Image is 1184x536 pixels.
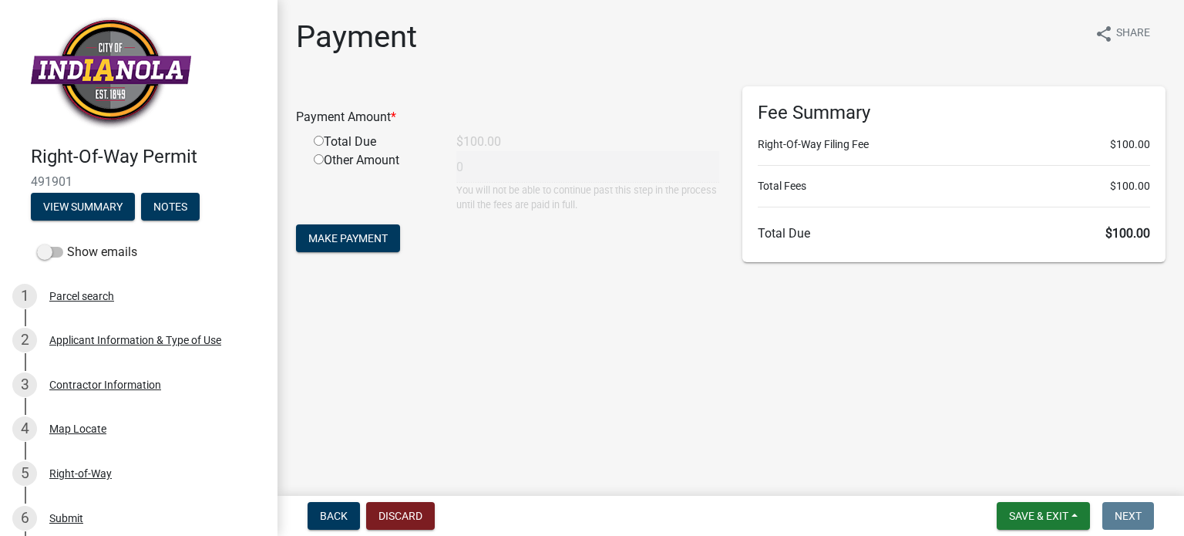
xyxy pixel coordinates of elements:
[31,146,265,168] h4: Right-Of-Way Permit
[1095,25,1113,43] i: share
[49,335,221,346] div: Applicant Information & Type of Use
[308,232,388,244] span: Make Payment
[296,19,417,56] h1: Payment
[758,178,1150,194] li: Total Fees
[49,513,83,524] div: Submit
[141,193,200,221] button: Notes
[49,423,106,434] div: Map Locate
[1102,502,1154,530] button: Next
[302,151,445,212] div: Other Amount
[1110,137,1150,153] span: $100.00
[31,193,135,221] button: View Summary
[758,102,1150,124] h6: Fee Summary
[308,502,360,530] button: Back
[31,174,247,189] span: 491901
[12,416,37,441] div: 4
[12,506,37,531] div: 6
[31,201,135,214] wm-modal-confirm: Summary
[284,108,731,126] div: Payment Amount
[49,379,161,390] div: Contractor Information
[997,502,1090,530] button: Save & Exit
[366,502,435,530] button: Discard
[1115,510,1142,522] span: Next
[12,284,37,308] div: 1
[758,226,1150,241] h6: Total Due
[37,243,137,261] label: Show emails
[1110,178,1150,194] span: $100.00
[1105,226,1150,241] span: $100.00
[758,137,1150,153] li: Right-Of-Way Filing Fee
[1009,510,1068,522] span: Save & Exit
[296,224,400,252] button: Make Payment
[141,201,200,214] wm-modal-confirm: Notes
[31,16,191,130] img: City of Indianola, Iowa
[320,510,348,522] span: Back
[12,461,37,486] div: 5
[1082,19,1162,49] button: shareShare
[12,373,37,397] div: 3
[49,291,114,302] div: Parcel search
[49,468,112,479] div: Right-of-Way
[302,133,445,151] div: Total Due
[12,328,37,352] div: 2
[1116,25,1150,43] span: Share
